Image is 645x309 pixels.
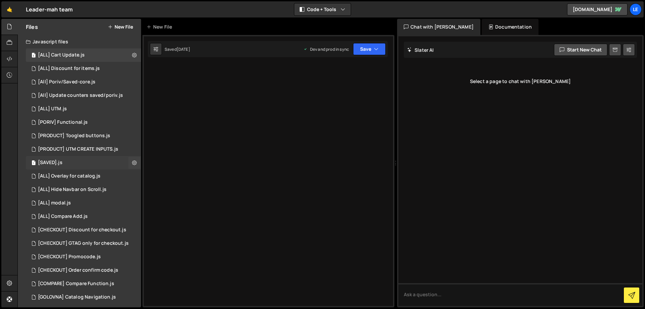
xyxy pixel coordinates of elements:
[294,3,351,15] button: Code + Tools
[26,116,141,129] div: 16298/45506.js
[18,35,141,48] div: Javascript files
[38,106,67,112] div: [ALL] UTM.js
[630,3,642,15] a: Le
[38,240,129,246] div: [CHECKOUT] GTAG only for checkout.js
[26,89,141,102] div: 16298/45502.js
[38,173,100,179] div: [ALL] Overlay for catalog.js
[38,267,118,273] div: [CHECKOUT] Order confirm code.js
[353,43,386,55] button: Save
[397,19,480,35] div: Chat with [PERSON_NAME]
[26,156,141,169] div: 16298/45505.js
[177,46,190,52] div: [DATE]
[26,237,141,250] div: 16298/45143.js
[38,187,106,193] div: [ALL] Hide Navbar on Scroll.js
[38,281,114,287] div: [COMPARE] Compare Function.js
[26,48,141,62] div: 16298/44467.js
[26,129,141,143] div: 16298/45504.js
[26,183,141,196] div: 16298/44402.js
[38,214,88,220] div: [ALL] Compare Add.js
[554,44,607,56] button: Start new chat
[38,92,123,99] div: [All] Update counters saved/poriv.js
[146,24,175,30] div: New File
[38,133,110,139] div: [PRODUCT] Toogled buttons.js
[38,119,88,125] div: [PORIV] Functional.js
[26,62,141,75] div: 16298/45418.js
[26,210,141,223] div: 16298/45098.js
[482,19,539,35] div: Documentation
[38,294,116,300] div: [GOLOVNA] Catalog Navigation.js
[38,200,71,206] div: [ALL] modal.js
[38,160,62,166] div: [SAVED].js
[26,264,141,277] div: 16298/44879.js
[303,46,349,52] div: Dev and prod in sync
[26,75,141,89] div: 16298/45501.js
[38,146,118,152] div: [PRODUCT] UTM CREATE INPUTS.js
[26,223,141,237] div: 16298/45243.js
[26,169,141,183] div: 16298/45111.js
[26,102,141,116] div: 16298/45324.js
[26,23,38,31] h2: Files
[165,46,190,52] div: Saved
[26,277,141,291] div: 16298/45065.js
[38,52,85,58] div: [ALL] Cart Update.js
[32,161,36,166] span: 1
[26,143,141,156] div: 16298/45326.js
[32,53,36,59] span: 1
[38,66,100,72] div: [ALL] Discount for items.js
[1,1,18,17] a: 🤙
[38,227,126,233] div: [CHECKOUT] Discount for checkout.js
[26,5,73,13] div: Leader-mah team
[38,79,95,85] div: [All] Poriv/Saved-core.js
[407,47,434,53] h2: Slater AI
[26,250,141,264] div: 16298/45144.js
[567,3,628,15] a: [DOMAIN_NAME]
[38,254,101,260] div: [CHECKOUT] Promocode.js
[26,196,141,210] div: 16298/44976.js
[108,24,133,30] button: New File
[26,291,141,304] div: 16298/44855.js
